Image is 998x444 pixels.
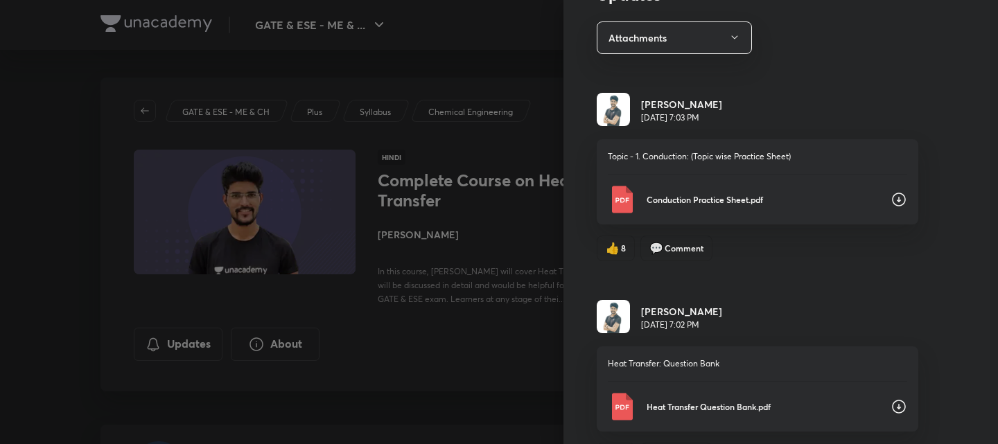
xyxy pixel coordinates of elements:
img: Avatar [597,93,630,126]
p: Heat Transfer: Question Bank [608,357,907,370]
p: Topic - 1. Conduction: (Topic wise Practice Sheet) [608,150,907,163]
span: Comment [665,242,703,254]
p: [DATE] 7:02 PM [641,319,722,331]
span: like [606,242,620,254]
h6: [PERSON_NAME] [641,97,722,112]
h6: [PERSON_NAME] [641,304,722,319]
img: Pdf [608,186,636,213]
img: Avatar [597,300,630,333]
p: Heat Transfer Question Bank.pdf [647,400,879,413]
img: Pdf [608,393,636,420]
span: 8 [621,242,626,254]
p: [DATE] 7:03 PM [641,112,722,124]
p: Conduction Practice Sheet.pdf [647,193,879,206]
button: Attachments [597,21,752,54]
span: comment [649,242,663,254]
